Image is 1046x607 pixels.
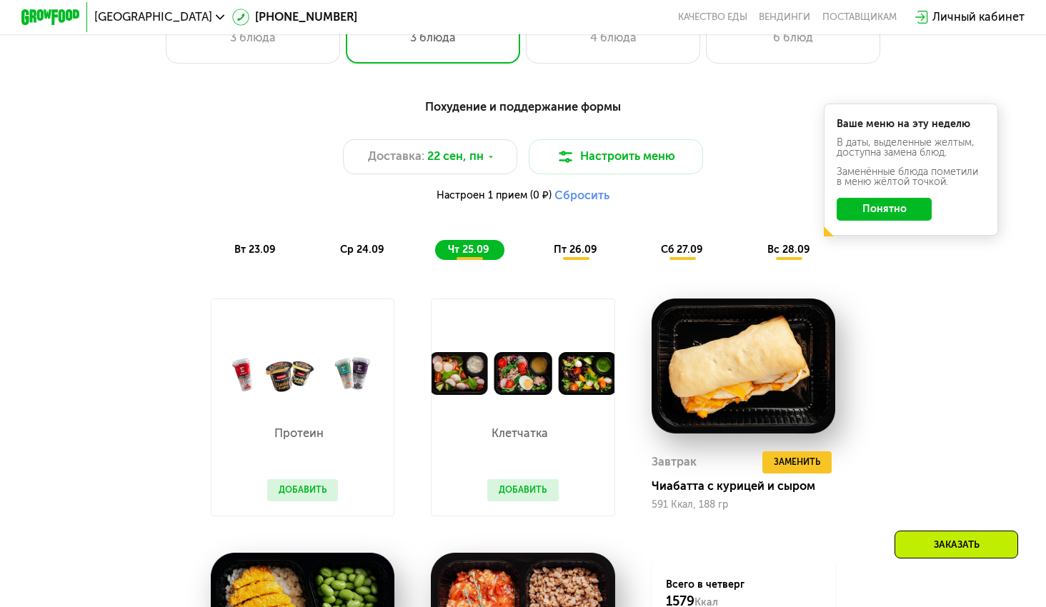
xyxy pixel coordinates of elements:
[267,428,332,439] p: Протеин
[541,29,684,46] div: 4 блюда
[774,455,820,469] span: Заменить
[448,244,489,256] span: чт 25.09
[837,198,932,221] button: Понятно
[554,244,597,256] span: пт 26.09
[661,244,703,256] span: сб 27.09
[234,244,276,256] span: вт 23.09
[93,98,953,116] div: Похудение и поддержание формы
[837,119,985,129] div: Ваше меню на эту неделю
[837,138,985,158] div: В даты, выделенные желтым, доступна замена блюд.
[837,167,985,187] div: Заменённые блюда пометили в меню жёлтой точкой.
[554,189,609,203] button: Сбросить
[267,479,339,501] button: Добавить
[652,499,836,511] div: 591 Ккал, 188 гр
[722,29,865,46] div: 6 блюд
[437,191,552,201] span: Настроен 1 прием (0 ₽)
[487,479,559,501] button: Добавить
[652,451,697,473] div: Завтрак
[361,29,504,46] div: 3 блюда
[759,11,810,23] a: Вендинги
[94,11,212,23] span: [GEOGRAPHIC_DATA]
[932,9,1025,26] div: Личный кабинет
[529,139,703,174] button: Настроить меню
[181,29,324,46] div: 3 блюда
[822,11,897,23] div: поставщикам
[340,244,384,256] span: ср 24.09
[895,531,1018,558] div: Заказать
[678,11,747,23] a: Качество еды
[652,479,847,493] div: Чиабатта с курицей и сыром
[232,9,358,26] a: [PHONE_NUMBER]
[767,244,810,256] span: вс 28.09
[487,428,552,439] p: Клетчатка
[368,148,424,165] span: Доставка:
[427,148,484,165] span: 22 сен, пн
[762,451,832,473] button: Заменить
